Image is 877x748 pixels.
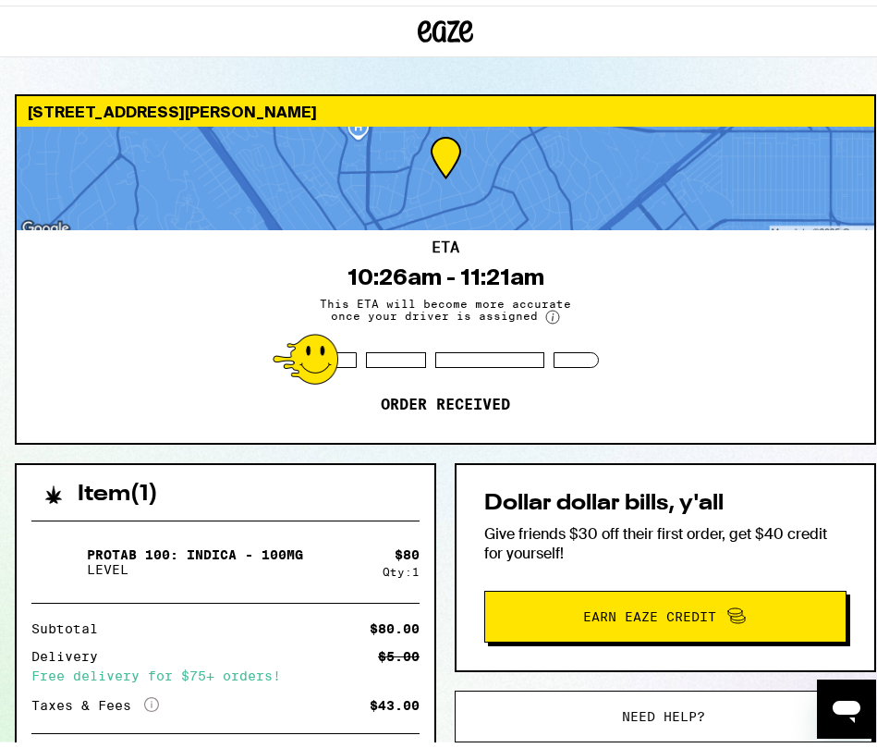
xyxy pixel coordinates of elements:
div: $ 80 [395,542,420,557]
iframe: Button to launch messaging window [817,674,876,733]
div: Free delivery for $75+ orders! [31,664,420,677]
span: Earn Eaze Credit [583,605,716,618]
div: $43.00 [370,693,420,706]
button: Need help? [455,685,872,737]
span: Need help? [622,705,705,717]
h2: Item ( 1 ) [78,478,158,500]
div: Taxes & Fees [31,692,159,708]
img: Protab 100: Indica - 100mg [31,531,83,582]
span: This ETA will become more accurate once your driver is assigned [307,292,584,319]
button: Earn Eaze Credit [484,585,847,637]
p: LEVEL [87,557,303,571]
p: Protab 100: Indica - 100mg [87,542,303,557]
div: [STREET_ADDRESS][PERSON_NAME] [17,91,874,121]
div: Subtotal [31,617,111,630]
div: Delivery [31,644,111,657]
p: Order received [381,390,510,409]
div: 10:26am - 11:21am [347,259,544,285]
div: Qty: 1 [383,560,420,572]
div: $80.00 [370,617,420,630]
div: $5.00 [378,644,420,657]
h2: ETA [432,235,459,250]
p: Give friends $30 off their first order, get $40 credit for yourself! [484,519,847,558]
h2: Dollar dollar bills, y'all [484,487,847,509]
